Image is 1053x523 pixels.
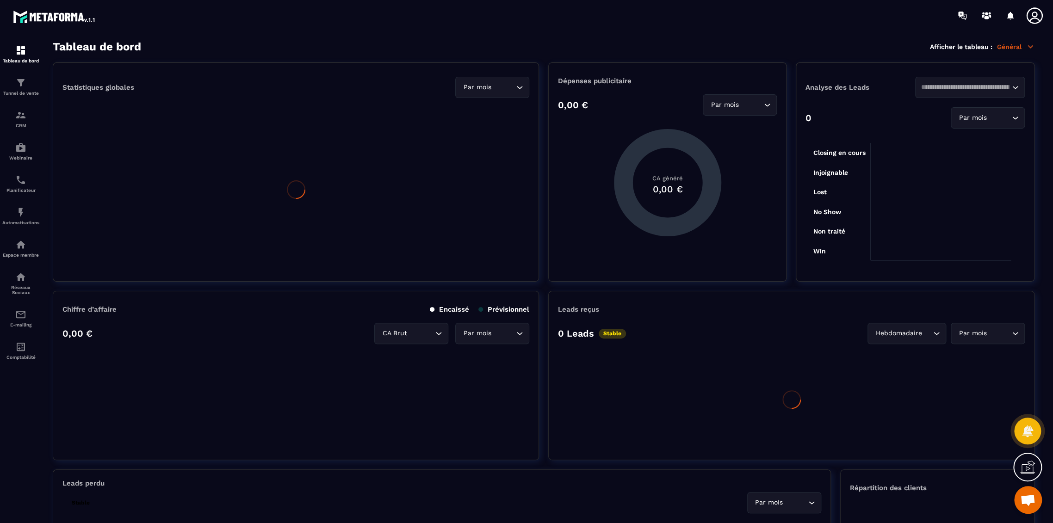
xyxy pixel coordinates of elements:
tspan: Closing en cours [813,149,865,157]
img: social-network [15,271,26,283]
p: Leads reçus [558,305,599,314]
a: accountantaccountantComptabilité [2,334,39,367]
div: Search for option [951,323,1025,344]
p: 0 [805,112,811,123]
img: scheduler [15,174,26,185]
img: accountant [15,341,26,352]
p: Statistiques globales [62,83,134,92]
p: Webinaire [2,155,39,160]
p: Chiffre d’affaire [62,305,117,314]
img: automations [15,239,26,250]
span: CA Brut [380,328,409,338]
div: Search for option [455,323,529,344]
p: Stable [599,329,626,338]
img: formation [15,110,26,121]
a: formationformationTableau de bord [2,38,39,70]
h3: Tableau de bord [53,40,141,53]
a: formationformationCRM [2,103,39,135]
a: formationformationTunnel de vente [2,70,39,103]
img: formation [15,45,26,56]
span: Par mois [461,328,493,338]
span: Par mois [957,113,989,123]
img: email [15,309,26,320]
tspan: Injoignable [813,169,848,177]
img: formation [15,77,26,88]
p: Afficher le tableau : [930,43,992,50]
a: schedulerschedulerPlanificateur [2,167,39,200]
tspan: Non traité [813,228,845,235]
div: Search for option [374,323,448,344]
div: Search for option [747,492,821,513]
input: Search for option [989,328,1010,338]
img: automations [15,207,26,218]
a: automationsautomationsEspace membre [2,232,39,265]
p: Tableau de bord [2,58,39,63]
a: social-networksocial-networkRéseaux Sociaux [2,265,39,302]
tspan: Lost [813,188,826,196]
tspan: Win [813,247,825,255]
span: Par mois [957,328,989,338]
input: Search for option [493,328,514,338]
a: emailemailE-mailing [2,302,39,334]
p: Stable [67,498,94,508]
div: Search for option [455,77,529,98]
div: Search for option [951,107,1025,129]
p: Général [997,43,1034,51]
input: Search for option [493,82,514,92]
p: Planificateur [2,188,39,193]
span: Par mois [461,82,493,92]
a: Mở cuộc trò chuyện [1014,486,1042,514]
p: Encaissé [430,305,469,314]
p: Répartition des clients [850,484,1025,492]
p: Réseaux Sociaux [2,285,39,295]
a: automationsautomationsAutomatisations [2,200,39,232]
span: Par mois [753,498,785,508]
input: Search for option [741,100,762,110]
p: CRM [2,123,39,128]
div: Search for option [703,94,777,116]
p: 0,00 € [62,328,93,339]
p: Dépenses publicitaire [558,77,777,85]
span: Par mois [709,100,741,110]
div: Search for option [915,77,1025,98]
p: Prévisionnel [478,305,529,314]
p: Leads perdu [62,479,105,487]
p: 0 Leads [558,328,594,339]
p: Espace membre [2,252,39,258]
p: Tunnel de vente [2,91,39,96]
p: 0,00 € [558,99,588,111]
a: automationsautomationsWebinaire [2,135,39,167]
p: Analyse des Leads [805,83,915,92]
input: Search for option [409,328,433,338]
tspan: No Show [813,208,841,215]
p: Automatisations [2,220,39,225]
p: Comptabilité [2,355,39,360]
input: Search for option [989,113,1010,123]
img: logo [13,8,96,25]
input: Search for option [924,328,931,338]
p: E-mailing [2,322,39,327]
input: Search for option [785,498,806,508]
span: Hebdomadaire [873,328,924,338]
img: automations [15,142,26,153]
div: Search for option [867,323,946,344]
input: Search for option [921,82,1010,92]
